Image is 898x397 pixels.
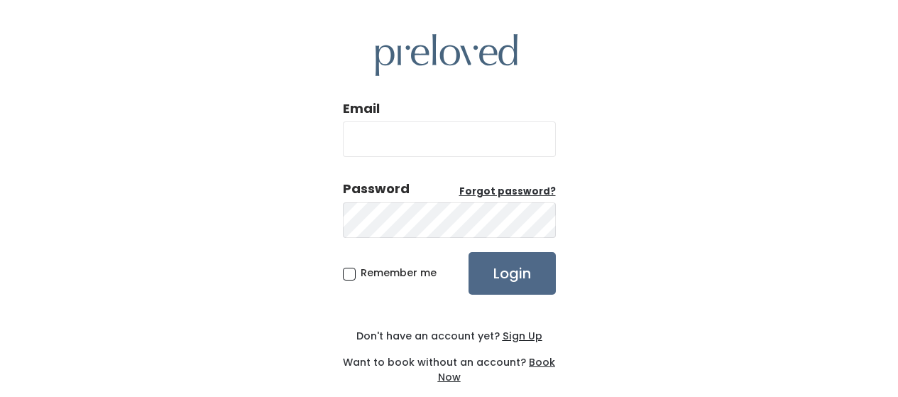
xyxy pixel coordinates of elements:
u: Forgot password? [459,185,556,198]
div: Don't have an account yet? [343,329,556,344]
input: Login [469,252,556,295]
img: preloved logo [376,34,518,76]
a: Book Now [438,355,556,384]
label: Email [343,99,380,118]
u: Sign Up [503,329,542,343]
a: Sign Up [500,329,542,343]
span: Remember me [361,266,437,280]
a: Forgot password? [459,185,556,199]
div: Want to book without an account? [343,344,556,385]
div: Password [343,180,410,198]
